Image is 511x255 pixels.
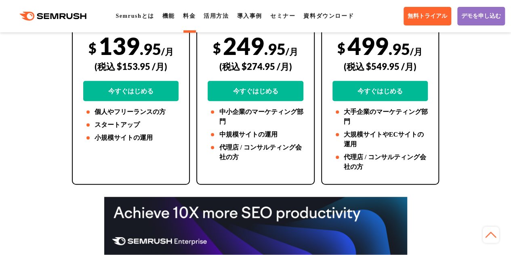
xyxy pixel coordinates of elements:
a: セミナー [270,13,295,19]
a: 今すぐはじめる [332,81,428,101]
div: (税込 $153.95 /月) [83,52,179,81]
span: /月 [286,46,298,57]
a: 今すぐはじめる [83,81,179,101]
span: $ [88,40,97,56]
a: 無料トライアル [404,7,451,25]
span: $ [213,40,221,56]
span: $ [337,40,345,56]
div: (税込 $274.95 /月) [208,52,303,81]
span: .95 [264,40,286,58]
li: スタートアップ [83,120,179,130]
span: デモを申し込む [461,13,501,20]
div: 499 [332,32,428,101]
span: .95 [140,40,161,58]
li: 大手企業のマーケティング部門 [332,107,428,126]
li: 個人やフリーランスの方 [83,107,179,117]
a: 資料ダウンロード [303,13,354,19]
a: 機能 [162,13,175,19]
a: デモを申し込む [457,7,505,25]
li: 中小企業のマーケティング部門 [208,107,303,126]
span: 無料トライアル [408,13,447,20]
li: 代理店 / コンサルティング会社の方 [332,152,428,172]
a: 導入事例 [237,13,262,19]
li: 小規模サイトの運用 [83,133,179,143]
span: .95 [389,40,410,58]
span: /月 [410,46,423,57]
a: 料金 [183,13,196,19]
div: (税込 $549.95 /月) [332,52,428,81]
li: 中規模サイトの運用 [208,130,303,139]
span: /月 [161,46,174,57]
a: 今すぐはじめる [208,81,303,101]
li: 大規模サイトやECサイトの運用 [332,130,428,149]
a: 活用方法 [204,13,229,19]
div: 139 [83,32,179,101]
div: 249 [208,32,303,101]
a: Semrushとは [116,13,154,19]
li: 代理店 / コンサルティング会社の方 [208,143,303,162]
